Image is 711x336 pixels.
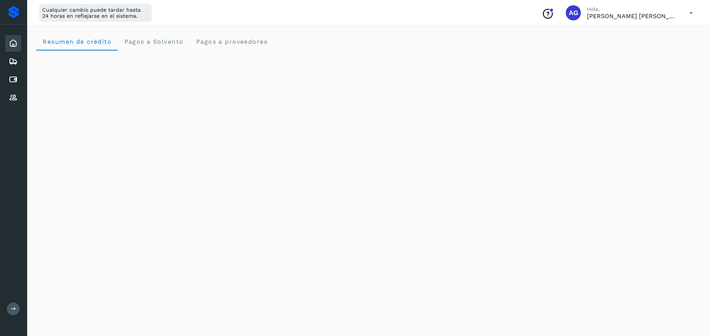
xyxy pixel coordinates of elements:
div: Proveedores [5,89,21,106]
div: Cuentas por pagar [5,71,21,88]
p: Hola, [587,6,677,12]
span: Resumen de crédito [42,38,112,45]
div: Embarques [5,53,21,70]
div: Cualquier cambio puede tardar hasta 24 horas en reflejarse en el sistema. [39,4,152,22]
p: Abigail Gonzalez Leon [587,12,677,20]
span: Pagos a proveedores [195,38,267,45]
span: Pagos a Solvento [124,38,183,45]
div: Inicio [5,35,21,52]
